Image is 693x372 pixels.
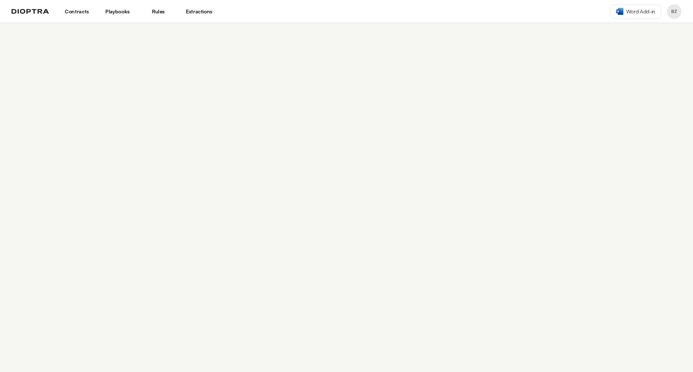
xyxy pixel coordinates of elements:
img: word [616,8,623,15]
a: Contracts [61,5,93,18]
button: Profile menu [667,4,681,19]
a: Extractions [183,5,215,18]
a: Word Add-in [610,5,661,18]
a: Playbooks [101,5,134,18]
span: Word Add-in [626,8,655,15]
a: Rules [142,5,174,18]
img: logo [12,9,49,14]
